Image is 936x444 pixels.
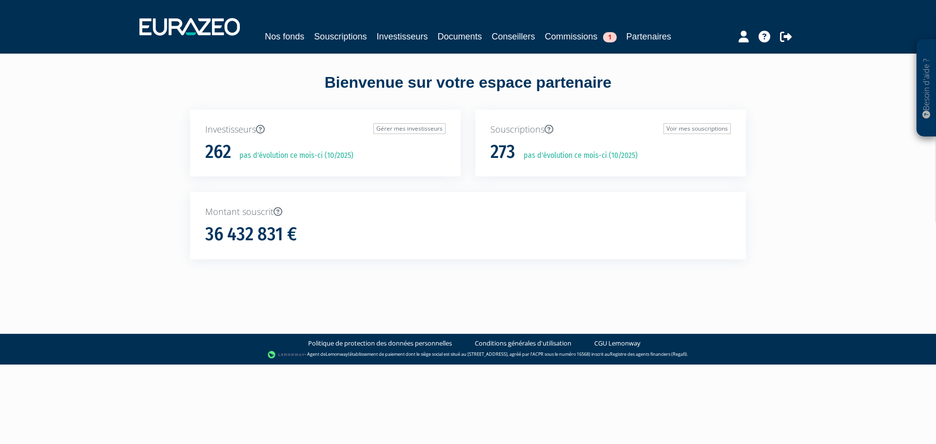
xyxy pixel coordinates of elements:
[205,142,231,162] h1: 262
[594,339,641,348] a: CGU Lemonway
[265,30,304,43] a: Nos fonds
[490,142,515,162] h1: 273
[326,351,348,357] a: Lemonway
[373,123,446,134] a: Gérer mes investisseurs
[492,30,535,43] a: Conseillers
[268,350,305,360] img: logo-lemonway.png
[490,123,731,136] p: Souscriptions
[183,72,753,110] div: Bienvenue sur votre espace partenaire
[663,123,731,134] a: Voir mes souscriptions
[626,30,671,43] a: Partenaires
[475,339,571,348] a: Conditions générales d'utilisation
[545,30,617,43] a: Commissions1
[205,123,446,136] p: Investisseurs
[610,351,687,357] a: Registre des agents financiers (Regafi)
[517,150,638,161] p: pas d'évolution ce mois-ci (10/2025)
[603,32,617,42] span: 1
[308,339,452,348] a: Politique de protection des données personnelles
[437,30,482,43] a: Documents
[921,44,932,132] p: Besoin d'aide ?
[376,30,428,43] a: Investisseurs
[205,224,297,245] h1: 36 432 831 €
[314,30,367,43] a: Souscriptions
[205,206,731,218] p: Montant souscrit
[139,18,240,36] img: 1732889491-logotype_eurazeo_blanc_rvb.png
[233,150,353,161] p: pas d'évolution ce mois-ci (10/2025)
[10,350,926,360] div: - Agent de (établissement de paiement dont le siège social est situé au [STREET_ADDRESS], agréé p...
